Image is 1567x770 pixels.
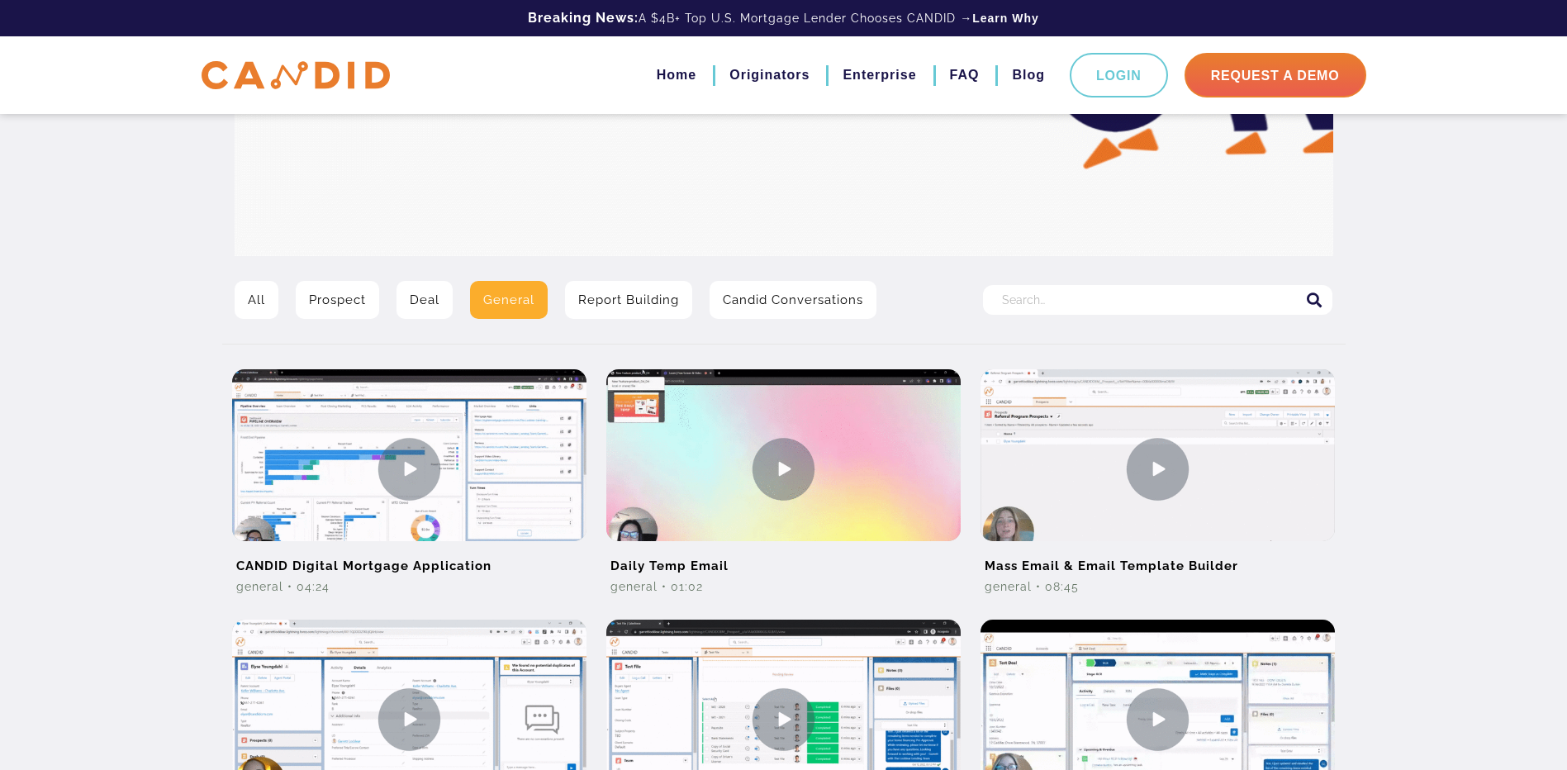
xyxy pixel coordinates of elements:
[232,541,586,578] h2: CANDID Digital Mortgage Application
[729,61,810,89] a: Originators
[606,578,961,595] div: General • 01:02
[710,281,876,319] a: Candid Conversations
[565,281,692,319] a: Report Building
[232,369,586,568] img: CANDID Digital Mortgage Application Video
[606,541,961,578] h2: Daily Temp Email
[981,541,1335,578] h2: Mass Email & Email Template Builder
[202,61,390,90] img: CANDID APP
[235,281,278,319] a: All
[981,578,1335,595] div: General • 08:45
[972,10,1039,26] a: Learn Why
[528,10,639,26] b: Breaking News:
[470,281,548,319] a: General
[396,281,453,319] a: Deal
[843,61,916,89] a: Enterprise
[232,578,586,595] div: General • 04:24
[296,281,379,319] a: Prospect
[950,61,980,89] a: FAQ
[1070,53,1168,97] a: Login
[981,369,1335,568] img: Mass Email & Email Template Builder Video
[606,369,961,568] img: Daily Temp Email Video
[657,61,696,89] a: Home
[1185,53,1366,97] a: Request A Demo
[1012,61,1045,89] a: Blog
